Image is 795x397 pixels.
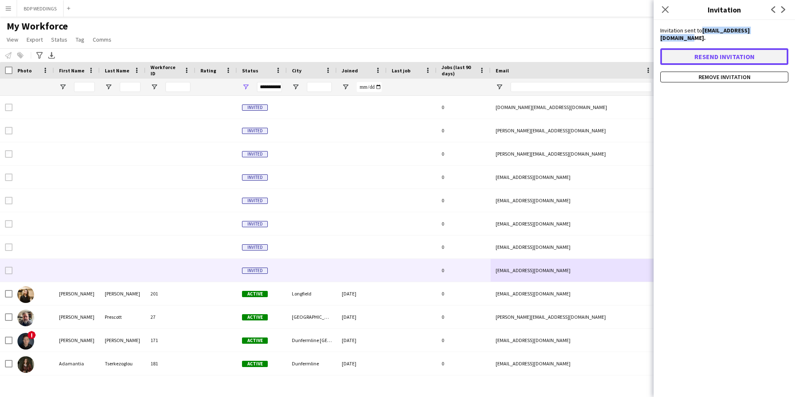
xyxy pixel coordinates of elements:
[89,34,115,45] a: Comms
[17,356,34,373] img: Adamantia Tserkezoglou
[7,36,18,43] span: View
[146,305,195,328] div: 27
[242,337,268,344] span: Active
[491,329,657,352] div: [EMAIL_ADDRESS][DOMAIN_NAME]
[100,282,146,305] div: [PERSON_NAME]
[491,166,657,189] div: [EMAIL_ADDRESS][DOMAIN_NAME]
[491,236,657,258] div: [EMAIL_ADDRESS][DOMAIN_NAME]
[59,83,67,91] button: Open Filter Menu
[17,286,34,303] img: Adam Harvey
[105,67,129,74] span: Last Name
[5,104,12,111] input: Row Selection is disabled for this row (unchecked)
[437,166,491,189] div: 0
[7,20,68,32] span: My Workforce
[242,291,268,297] span: Active
[151,64,180,77] span: Workforce ID
[100,352,146,375] div: Tserkezoglou
[5,267,12,274] input: Row Selection is disabled for this row (unchecked)
[105,83,112,91] button: Open Filter Menu
[242,67,258,74] span: Status
[337,352,387,375] div: [DATE]
[654,4,795,15] h3: Invitation
[437,189,491,212] div: 0
[437,119,491,142] div: 0
[496,83,503,91] button: Open Filter Menu
[287,282,337,305] div: Longfield
[491,352,657,375] div: [EMAIL_ADDRESS][DOMAIN_NAME]
[287,329,337,352] div: Dunfermline [GEOGRAPHIC_DATA][PERSON_NAME], [GEOGRAPHIC_DATA]
[17,333,34,350] img: Adam Stanley
[287,305,337,328] div: [GEOGRAPHIC_DATA]
[660,72,788,82] button: Remove invitation
[48,34,71,45] a: Status
[242,174,268,181] span: Invited
[437,352,491,375] div: 0
[491,282,657,305] div: [EMAIL_ADDRESS][DOMAIN_NAME]
[292,67,301,74] span: City
[437,305,491,328] div: 0
[54,329,100,352] div: [PERSON_NAME]
[337,329,387,352] div: [DATE]
[165,82,190,92] input: Workforce ID Filter Input
[17,0,64,17] button: BDP WEDDINGS
[17,310,34,326] img: Adam Prescott
[437,282,491,305] div: 0
[59,67,84,74] span: First Name
[491,142,657,165] div: [PERSON_NAME][EMAIL_ADDRESS][DOMAIN_NAME]
[51,36,67,43] span: Status
[242,83,249,91] button: Open Filter Menu
[491,212,657,235] div: [EMAIL_ADDRESS][DOMAIN_NAME]
[47,50,57,60] app-action-btn: Export XLSX
[242,128,268,134] span: Invited
[23,34,46,45] a: Export
[660,48,788,65] button: Resend invitation
[200,67,216,74] span: Rating
[242,314,268,320] span: Active
[27,331,36,339] span: !
[442,64,476,77] span: Jobs (last 90 days)
[437,96,491,119] div: 0
[491,96,657,119] div: [DOMAIN_NAME][EMAIL_ADDRESS][DOMAIN_NAME]
[660,27,788,42] p: Invitation sent to
[491,305,657,328] div: [PERSON_NAME][EMAIL_ADDRESS][DOMAIN_NAME]
[242,244,268,251] span: Invited
[242,268,268,274] span: Invited
[146,329,195,352] div: 171
[491,259,657,282] div: [EMAIL_ADDRESS][DOMAIN_NAME]
[511,82,652,92] input: Email Filter Input
[342,83,349,91] button: Open Filter Menu
[54,305,100,328] div: [PERSON_NAME]
[74,82,95,92] input: First Name Filter Input
[146,282,195,305] div: 201
[437,259,491,282] div: 0
[242,151,268,157] span: Invited
[151,83,158,91] button: Open Filter Menu
[93,36,111,43] span: Comms
[54,282,100,305] div: [PERSON_NAME]
[54,352,100,375] div: Adamantia
[342,67,358,74] span: Joined
[437,236,491,258] div: 0
[660,27,750,42] strong: [EMAIL_ADDRESS][DOMAIN_NAME].
[17,67,32,74] span: Photo
[307,82,332,92] input: City Filter Input
[242,104,268,111] span: Invited
[5,243,12,251] input: Row Selection is disabled for this row (unchecked)
[437,212,491,235] div: 0
[242,221,268,227] span: Invited
[242,198,268,204] span: Invited
[35,50,44,60] app-action-btn: Advanced filters
[242,361,268,367] span: Active
[491,189,657,212] div: [EMAIL_ADDRESS][DOMAIN_NAME]
[3,34,22,45] a: View
[496,67,509,74] span: Email
[357,82,382,92] input: Joined Filter Input
[437,329,491,352] div: 0
[72,34,88,45] a: Tag
[100,305,146,328] div: Prescott
[27,36,43,43] span: Export
[292,83,299,91] button: Open Filter Menu
[5,197,12,204] input: Row Selection is disabled for this row (unchecked)
[437,142,491,165] div: 0
[5,127,12,134] input: Row Selection is disabled for this row (unchecked)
